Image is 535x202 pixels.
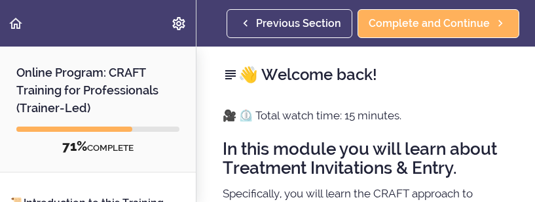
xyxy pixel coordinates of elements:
[8,16,24,31] svg: Back to course curriculum
[16,138,179,155] div: COMPLETE
[358,9,519,38] a: Complete and Continue
[256,16,341,31] span: Previous Section
[369,16,490,31] span: Complete and Continue
[223,106,509,125] p: 🎥 ⏲️ Total watch time: 15 minutes.
[62,138,87,154] span: 71%
[227,9,352,38] a: Previous Section
[223,140,509,177] h2: In this module you will learn about Treatment Invitations & Entry.
[171,16,187,31] svg: Settings Menu
[223,64,509,86] h2: 👋 Welcome back!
